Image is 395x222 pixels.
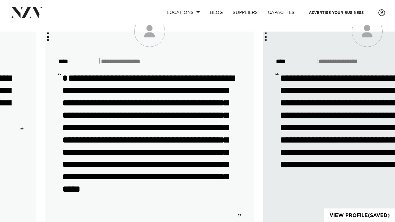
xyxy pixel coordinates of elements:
[324,209,395,222] a: View Profile(Saved)
[58,56,241,66] cite: |
[304,6,369,19] a: Advertise your business
[368,213,390,218] span: (Saved)
[162,6,205,19] a: Locations
[205,6,228,19] a: BLOG
[10,7,44,18] img: nzv-logo.png
[263,6,300,19] a: Capacities
[228,6,263,19] a: SUPPLIERS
